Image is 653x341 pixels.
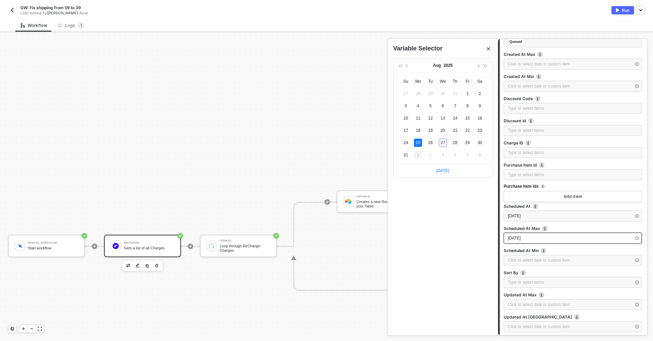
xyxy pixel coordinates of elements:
[449,75,461,88] th: Th
[533,204,538,209] img: icon-info
[426,114,435,122] div: 12
[402,90,410,98] div: 27
[439,114,447,122] div: 13
[541,184,545,188] img: icon-info
[414,102,422,110] div: 4
[436,168,449,173] a: [DATE]
[439,151,447,159] div: 3
[400,149,412,161] td: 2025-08-31
[439,139,447,147] div: 27
[474,149,486,161] td: 2025-09-06
[414,126,422,135] div: 18
[504,270,642,276] label: Sort By
[508,214,521,218] span: [DATE]
[535,96,540,102] img: icon-info
[474,75,486,88] th: Sa
[476,126,484,135] div: 23
[504,226,642,231] label: Scheduled At Max
[476,114,484,122] div: 16
[474,100,486,112] td: 2025-08-09
[504,51,642,57] label: Created At Max
[464,114,472,122] div: 15
[504,162,642,168] label: Purchase Item Id
[449,88,461,100] td: 2025-07-31
[537,52,543,57] img: icon-info
[426,126,435,135] div: 19
[504,248,642,253] label: Scheduled At Min
[622,7,630,13] div: Run
[414,151,422,159] div: 1
[426,151,435,159] div: 2
[541,248,546,253] img: icon-info
[461,88,473,100] td: 2025-08-01
[461,137,473,149] td: 2025-08-29
[564,194,582,199] div: Add item
[612,6,634,14] button: activateRun
[439,102,447,110] div: 6
[509,39,522,45] div: Queued
[476,90,484,98] div: 2
[437,124,449,137] td: 2025-08-20
[400,100,412,112] td: 2025-08-03
[10,7,15,13] img: back
[424,75,437,88] th: Tu
[80,23,82,28] span: 1
[412,88,424,100] td: 2025-07-28
[424,124,437,137] td: 2025-08-19
[504,118,642,124] label: Discount Id
[449,137,461,149] td: 2025-08-28
[528,118,534,124] img: icon-info
[474,88,486,100] td: 2025-08-02
[504,292,642,298] label: Updated At Max
[402,102,410,110] div: 3
[402,114,410,122] div: 10
[508,236,521,241] span: [DATE]
[412,75,424,88] th: Mo
[424,149,437,161] td: 2025-09-02
[426,102,435,110] div: 5
[451,126,459,135] div: 21
[525,140,531,146] img: icon-info
[21,23,47,28] div: Workflow
[504,191,642,202] button: Add item
[574,314,580,320] img: icon-info
[402,151,410,159] div: 31
[449,112,461,124] td: 2025-08-14
[476,151,484,159] div: 6
[412,149,424,161] td: 2025-09-01
[461,149,473,161] td: 2025-09-05
[414,90,422,98] div: 28
[464,102,472,110] div: 8
[400,75,412,88] th: Su
[504,184,539,188] span: Purchase Item Ids
[539,292,544,298] img: icon-info
[30,327,34,331] span: icon-minus
[414,114,422,122] div: 11
[402,139,410,147] div: 24
[504,74,642,79] label: Created At Min
[437,100,449,112] td: 2025-08-06
[449,100,461,112] td: 2025-08-07
[20,11,311,16] div: Last edited by - Now
[449,149,461,161] td: 2025-09-04
[412,124,424,137] td: 2025-08-18
[504,203,642,209] label: Scheduled At
[437,75,449,88] th: We
[542,226,548,231] img: icon-info
[539,162,545,168] img: icon-info
[474,112,486,124] td: 2025-08-16
[437,137,449,149] td: 2025-08-27
[21,327,26,331] span: icon-play
[402,126,410,135] div: 17
[8,6,16,14] button: back
[437,88,449,100] td: 2025-07-30
[426,90,435,98] div: 29
[451,139,459,147] div: 28
[484,45,492,53] button: Close
[412,137,424,149] td: 2025-08-25
[20,5,81,11] span: GW: Fix shipping from 59 to 39
[464,90,472,98] div: 1
[504,96,642,102] label: Discount Code
[58,22,85,29] div: Logs
[451,102,459,110] div: 7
